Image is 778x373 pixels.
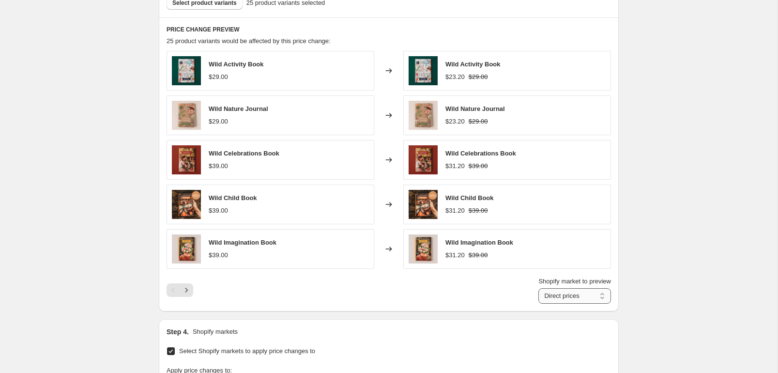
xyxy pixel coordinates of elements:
span: Wild Child Book [209,194,257,202]
img: Child-Award_80x.jpg [172,190,201,219]
strike: $29.00 [469,117,488,126]
div: $23.20 [445,117,465,126]
img: Wild_Celebrations_Book_Shop_1_80x.jpg [172,145,201,174]
div: $29.00 [209,117,228,126]
span: Shopify market to preview [538,278,611,285]
span: Wild Celebrations Book [209,150,279,157]
span: Wild Imagination Book [209,239,276,246]
span: Select Shopify markets to apply price changes to [179,347,315,355]
span: Wild Celebrations Book [445,150,516,157]
p: Shopify markets [193,327,238,337]
h6: PRICE CHANGE PREVIEW [167,26,611,33]
img: Wild_Nature_Journal_Shop_1_80x.jpg [409,101,438,130]
span: Wild Nature Journal [445,105,505,112]
div: $29.00 [209,72,228,82]
strike: $39.00 [469,206,488,216]
span: Wild Child Book [445,194,494,202]
strike: $39.00 [469,250,488,260]
button: Next [180,283,193,297]
img: Wild_Nature_Journal_Shop_1_80x.jpg [172,101,201,130]
h2: Step 4. [167,327,189,337]
div: $39.00 [209,250,228,260]
span: Wild Imagination Book [445,239,513,246]
img: Wild_Imagination_Book_Shop_1_80x.jpg [409,234,438,264]
strike: $29.00 [469,72,488,82]
span: Wild Activity Book [209,61,264,68]
img: Wild_Imagination_Book_Shop_1_80x.jpg [172,234,201,264]
div: $39.00 [209,161,228,171]
div: $31.20 [445,161,465,171]
img: Wild_Activity_Book_Shop_1_80x.jpg [409,56,438,85]
div: $23.20 [445,72,465,82]
div: $31.20 [445,250,465,260]
span: Wild Activity Book [445,61,501,68]
div: $39.00 [209,206,228,216]
img: Wild_Activity_Book_Shop_1_80x.jpg [172,56,201,85]
img: Wild_Celebrations_Book_Shop_1_80x.jpg [409,145,438,174]
span: Wild Nature Journal [209,105,268,112]
strike: $39.00 [469,161,488,171]
nav: Pagination [167,283,193,297]
span: 25 product variants would be affected by this price change: [167,37,331,45]
div: $31.20 [445,206,465,216]
img: Child-Award_80x.jpg [409,190,438,219]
